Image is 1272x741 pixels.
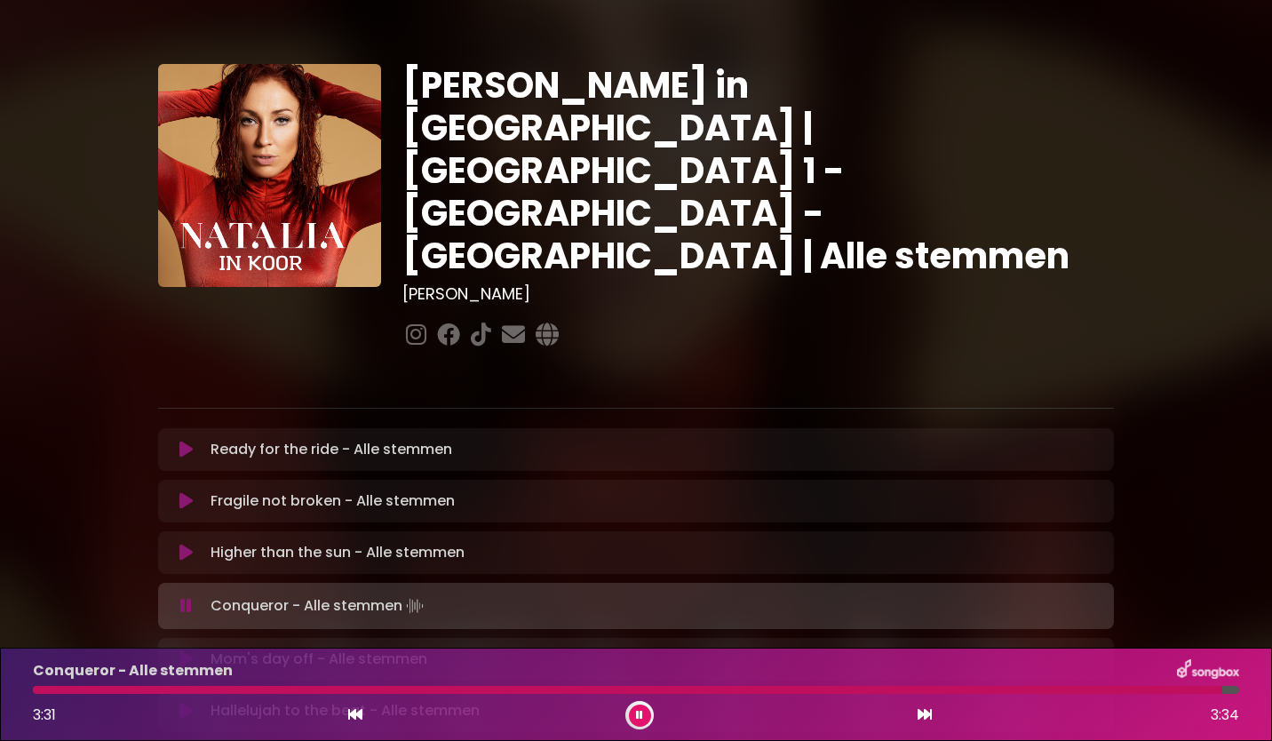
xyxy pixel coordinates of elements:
p: Ready for the ride - Alle stemmen [211,439,452,460]
span: 3:34 [1211,705,1239,726]
p: Higher than the sun - Alle stemmen [211,542,465,563]
span: 3:31 [33,705,56,725]
h1: [PERSON_NAME] in [GEOGRAPHIC_DATA] | [GEOGRAPHIC_DATA] 1 - [GEOGRAPHIC_DATA] - [GEOGRAPHIC_DATA] ... [402,64,1114,277]
p: Conqueror - Alle stemmen [33,660,233,681]
p: Conqueror - Alle stemmen [211,594,427,618]
p: Fragile not broken - Alle stemmen [211,490,455,512]
img: waveform4.gif [402,594,427,618]
h3: [PERSON_NAME] [402,284,1114,304]
img: songbox-logo-white.png [1177,659,1239,682]
img: YTVS25JmS9CLUqXqkEhs [158,64,381,287]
